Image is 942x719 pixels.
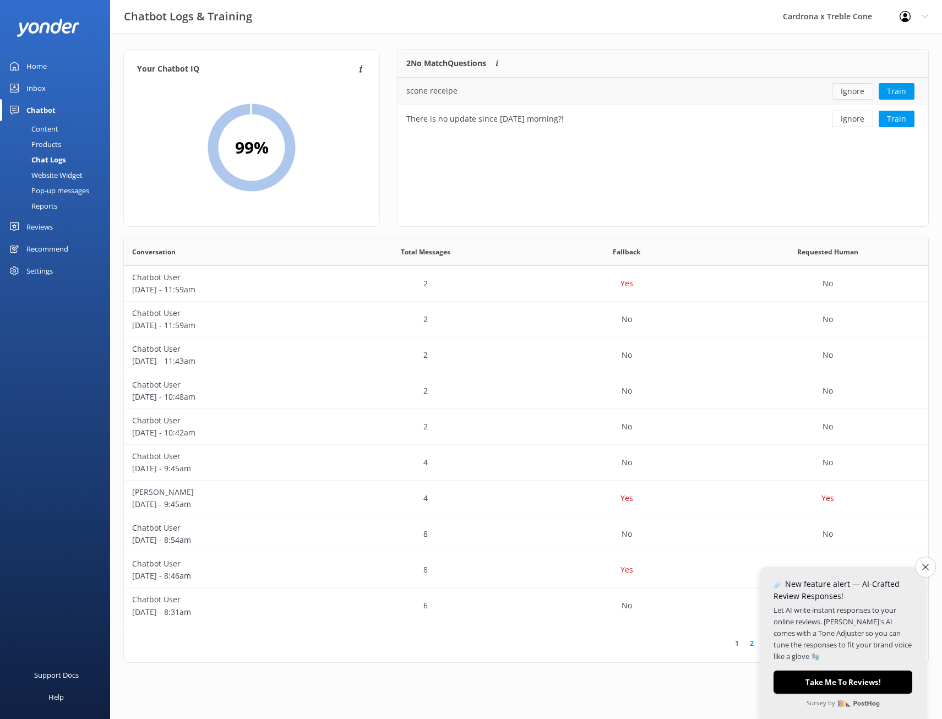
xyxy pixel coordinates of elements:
[423,456,428,469] p: 4
[235,134,269,161] h2: 99 %
[132,593,317,606] p: Chatbot User
[823,421,833,433] p: No
[26,99,56,121] div: Chatbot
[132,427,317,439] p: [DATE] - 10:42am
[622,349,632,361] p: No
[132,462,317,475] p: [DATE] - 9:45am
[7,121,110,137] a: Content
[423,277,428,290] p: 2
[26,77,46,99] div: Inbox
[124,337,928,373] div: row
[26,260,53,282] div: Settings
[48,686,64,708] div: Help
[620,492,633,504] p: Yes
[729,638,744,649] a: 1
[7,152,66,167] div: Chat Logs
[406,57,486,69] p: 2 No Match Questions
[26,216,53,238] div: Reviews
[124,445,928,481] div: row
[132,486,317,498] p: [PERSON_NAME]
[398,78,928,105] div: row
[34,664,79,686] div: Support Docs
[26,55,47,77] div: Home
[132,343,317,355] p: Chatbot User
[124,302,928,337] div: row
[7,183,89,198] div: Pop-up messages
[124,552,928,588] div: row
[423,385,428,397] p: 2
[132,450,317,462] p: Chatbot User
[879,111,914,127] button: Train
[879,83,914,100] button: Train
[423,528,428,540] p: 8
[132,534,317,546] p: [DATE] - 8:54am
[132,522,317,534] p: Chatbot User
[7,198,57,214] div: Reports
[124,266,928,302] div: row
[137,63,356,75] h4: Your Chatbot IQ
[7,167,83,183] div: Website Widget
[622,600,632,612] p: No
[620,564,633,576] p: Yes
[823,528,833,540] p: No
[132,558,317,570] p: Chatbot User
[823,277,833,290] p: No
[132,307,317,319] p: Chatbot User
[832,111,873,127] button: Ignore
[124,373,928,409] div: row
[759,638,774,649] a: 3
[821,492,834,504] p: Yes
[132,570,317,582] p: [DATE] - 8:46am
[423,600,428,612] p: 6
[832,83,873,100] button: Ignore
[26,238,68,260] div: Recommend
[622,385,632,397] p: No
[132,379,317,391] p: Chatbot User
[622,313,632,325] p: No
[7,137,61,152] div: Products
[401,247,450,257] span: Total Messages
[132,606,317,618] p: [DATE] - 8:31am
[132,391,317,403] p: [DATE] - 10:48am
[423,349,428,361] p: 2
[823,349,833,361] p: No
[7,167,110,183] a: Website Widget
[132,247,176,257] span: Conversation
[613,247,640,257] span: Fallback
[406,85,458,97] div: scone receipe
[7,137,110,152] a: Products
[423,564,428,576] p: 8
[124,516,928,552] div: row
[744,638,759,649] a: 2
[7,198,110,214] a: Reports
[17,19,80,37] img: yonder-white-logo.png
[7,152,110,167] a: Chat Logs
[823,456,833,469] p: No
[132,498,317,510] p: [DATE] - 9:45am
[423,421,428,433] p: 2
[823,313,833,325] p: No
[622,421,632,433] p: No
[124,409,928,445] div: row
[124,481,928,516] div: row
[622,528,632,540] p: No
[823,564,833,576] p: No
[132,319,317,331] p: [DATE] - 11:59am
[423,313,428,325] p: 2
[406,113,564,125] div: There is no update since [DATE] morning?!
[132,355,317,367] p: [DATE] - 11:43am
[620,277,633,290] p: Yes
[124,588,928,624] div: row
[124,8,252,25] h3: Chatbot Logs & Training
[823,385,833,397] p: No
[398,105,928,133] div: row
[7,183,110,198] a: Pop-up messages
[622,456,632,469] p: No
[132,284,317,296] p: [DATE] - 11:59am
[132,415,317,427] p: Chatbot User
[398,78,928,133] div: grid
[797,247,858,257] span: Requested Human
[7,121,58,137] div: Content
[124,266,928,624] div: grid
[423,492,428,504] p: 4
